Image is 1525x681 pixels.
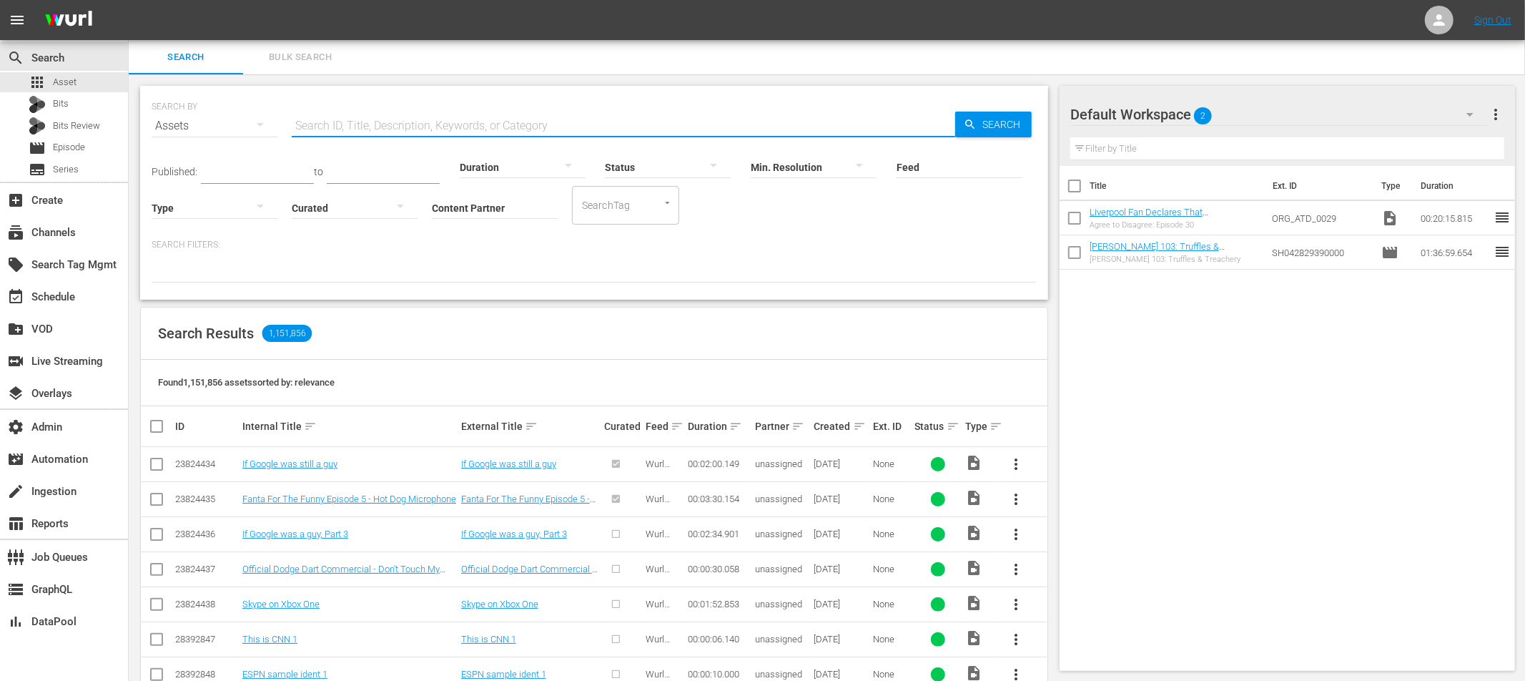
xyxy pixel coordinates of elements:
div: 00:02:34.901 [688,529,751,539]
span: unassigned [755,599,802,609]
span: 2 [1194,101,1212,131]
a: Skype on Xbox One [461,599,538,609]
span: Live Streaming [7,353,24,370]
span: more_vert [1007,596,1025,613]
span: more_vert [1007,491,1025,508]
button: more_vert [999,587,1033,622]
div: None [873,494,911,504]
th: Duration [1412,166,1498,206]
span: Wurl Channel IDs [646,634,678,666]
div: Status [915,418,962,435]
span: Job Queues [7,549,24,566]
span: sort [989,420,1002,433]
th: Title [1090,166,1264,206]
span: Bulk Search [252,49,349,66]
span: Wurl HLS Test [646,564,683,585]
div: Created [814,418,869,435]
span: Overlays [7,385,24,402]
a: ESPN sample ident 1 [461,669,546,680]
div: Duration [688,418,751,435]
span: Asset [29,74,46,91]
div: Feed [646,418,683,435]
span: sort [729,420,742,433]
img: ans4CAIJ8jUAAAAAAAAAAAAAAAAAAAAAAAAgQb4GAAAAAAAAAAAAAAAAAAAAAAAAJMjXAAAAAAAAAAAAAAAAAAAAAAAAgAT5G... [34,4,103,37]
span: Found 1,151,856 assets sorted by: relevance [158,377,335,388]
span: Episode [29,139,46,157]
span: Search [7,49,24,67]
span: Asset [53,75,77,89]
div: [DATE] [814,564,869,574]
span: more_vert [1007,561,1025,578]
span: sort [525,420,538,433]
span: DataPool [7,613,24,630]
div: 28392848 [175,669,238,680]
a: ESPN sample ident 1 [242,669,327,680]
span: more_vert [1007,526,1025,543]
a: Fanta For The Funny Episode 5 - Hot Dog Microphone [461,494,596,515]
span: unassigned [755,634,802,645]
span: VOD [7,320,24,338]
span: Video [965,454,982,471]
span: Bits Review [53,119,100,133]
div: None [873,564,911,574]
button: more_vert [999,622,1033,657]
div: 00:03:30.154 [688,494,751,504]
span: Published: [152,166,197,177]
td: ORG_ATD_0029 [1266,201,1376,235]
td: 00:20:15.815 [1415,201,1494,235]
div: Default Workspace [1070,94,1487,134]
span: sort [791,420,804,433]
span: unassigned [755,494,802,504]
p: Search Filters: [152,239,1037,251]
div: [DATE] [814,634,869,645]
span: Search [977,112,1032,137]
div: Partner [755,418,809,435]
div: 23824435 [175,494,238,504]
span: Video [965,489,982,506]
span: Automation [7,451,24,468]
span: reorder [1494,243,1511,260]
span: unassigned [755,459,802,469]
div: Bits [29,96,46,113]
th: Ext. ID [1264,166,1373,206]
span: Series [53,162,79,177]
div: None [873,634,911,645]
div: None [873,599,911,609]
div: 00:00:06.140 [688,634,751,645]
span: Schedule [7,288,24,305]
th: Type [1373,166,1412,206]
button: more_vert [999,447,1033,481]
span: Search Tag Mgmt [7,256,24,273]
div: [PERSON_NAME] 103: Truffles & Treachery [1090,255,1260,264]
div: [DATE] [814,669,869,680]
span: Video [965,629,982,647]
span: more_vert [1007,456,1025,473]
div: None [873,529,911,539]
span: Admin [7,418,24,436]
td: SH042829390000 [1266,235,1376,270]
a: This is CNN 1 [242,634,297,645]
span: reorder [1494,209,1511,226]
span: Video [1381,210,1398,227]
a: Liverpool Fan Declares That [PERSON_NAME] Was Better Than Scholes [1090,207,1228,239]
div: 23824434 [175,459,238,469]
a: Sign Out [1474,14,1511,26]
span: Wurl HLS Test [646,459,683,480]
button: more_vert [999,482,1033,516]
span: Search [137,49,235,66]
a: Skype on Xbox One [242,599,320,609]
div: None [873,459,911,469]
div: 28392847 [175,634,238,645]
a: If Google was a guy, Part 3 [461,529,567,539]
div: 00:00:30.058 [688,564,751,574]
div: Assets [152,106,277,146]
a: If Google was a guy, Part 3 [242,529,348,539]
div: 23824438 [175,599,238,609]
button: more_vert [1487,97,1504,132]
a: Official Dodge Dart Commercial - Don't Touch My Dart [242,564,445,585]
a: Official Dodge Dart Commercial - Don't Touch My Dart [461,564,598,585]
span: menu [9,11,26,29]
span: more_vert [1007,631,1025,648]
span: more_vert [1487,106,1504,123]
span: Episode [1381,244,1398,261]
